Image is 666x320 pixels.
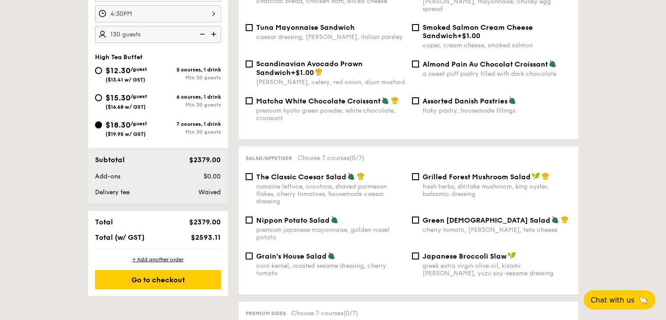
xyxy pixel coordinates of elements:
input: Assorted Danish Pastriesflaky pastry, housemade fillings [412,97,419,104]
span: Add-ons [95,173,120,180]
span: Total (w/ GST) [95,233,144,242]
img: icon-vegetarian.fe4039eb.svg [549,60,557,68]
span: (0/7) [343,309,358,317]
span: Tuna Mayonnaise Sandwich [256,23,355,32]
img: icon-vegetarian.fe4039eb.svg [551,216,559,224]
span: Almond Pain Au Chocolat Croissant [423,60,548,68]
input: Event time [95,5,221,22]
input: Smoked Salmon Cream Cheese Sandwich+$1.00caper, cream cheese, smoked salmon [412,24,419,31]
img: icon-chef-hat.a58ddaea.svg [561,216,569,224]
span: /guest [130,66,147,72]
span: Green [DEMOGRAPHIC_DATA] Salad [423,216,550,224]
span: 🦙 [638,295,648,305]
span: $18.30 [106,120,130,130]
input: Nippon Potato Saladpremium japanese mayonnaise, golden russet potato [246,217,253,224]
span: $15.30 [106,93,130,103]
input: Tuna Mayonnaise Sandwichcaesar dressing, [PERSON_NAME], italian parsley [246,24,253,31]
span: Assorted Danish Pastries [423,97,507,105]
input: Scandinavian Avocado Prawn Sandwich+$1.00[PERSON_NAME], celery, red onion, dijon mustard [246,60,253,68]
input: Almond Pain Au Chocolat Croissanta sweet puff pastry filled with dark chocolate [412,60,419,68]
input: The Classic Caesar Saladromaine lettuce, croutons, shaved parmesan flakes, cherry tomatoes, house... [246,173,253,180]
span: Smoked Salmon Cream Cheese Sandwich [423,23,533,40]
span: Choose 7 courses [297,154,364,162]
span: Choose 7 courses [291,309,358,317]
span: Subtotal [95,156,125,164]
div: 7 courses, 1 drink [158,121,221,127]
div: cherry tomato, [PERSON_NAME], feta cheese [423,226,571,234]
div: romaine lettuce, croutons, shaved parmesan flakes, cherry tomatoes, housemade caesar dressing [256,183,405,205]
img: icon-chef-hat.a58ddaea.svg [542,172,550,180]
span: ($19.95 w/ GST) [106,131,146,137]
div: corn kernel, roasted sesame dressing, cherry tomato [256,262,405,277]
span: (0/7) [349,154,364,162]
input: Japanese Broccoli Slawgreek extra virgin olive oil, kizami [PERSON_NAME], yuzu soy-sesame dressing [412,252,419,260]
span: Japanese Broccoli Slaw [423,252,507,260]
div: caper, cream cheese, smoked salmon [423,42,571,49]
img: icon-vegan.f8ff3823.svg [532,172,540,180]
img: icon-vegetarian.fe4039eb.svg [347,172,355,180]
span: The Classic Caesar Salad [256,173,346,181]
div: caesar dressing, [PERSON_NAME], italian parsley [256,33,405,41]
img: icon-vegetarian.fe4039eb.svg [328,252,335,260]
img: icon-add.58712e84.svg [208,26,221,43]
span: ($13.41 w/ GST) [106,77,145,83]
span: Grain's House Salad [256,252,327,260]
input: Grilled Forest Mushroom Saladfresh herbs, shiitake mushroom, king oyster, balsamic dressing [412,173,419,180]
img: icon-vegetarian.fe4039eb.svg [331,216,338,224]
div: Go to checkout [95,270,221,289]
span: $12.30 [106,66,130,75]
img: icon-vegan.f8ff3823.svg [507,252,516,260]
span: Scandinavian Avocado Prawn Sandwich [256,60,363,77]
div: premium kyoto green powder, white chocolate, croissant [256,107,405,122]
span: Delivery fee [95,188,130,196]
span: Chat with us [591,296,634,304]
div: flaky pastry, housemade fillings [423,107,571,114]
img: icon-vegetarian.fe4039eb.svg [381,96,389,104]
span: Grilled Forest Mushroom Salad [423,173,531,181]
img: icon-reduce.1d2dbef1.svg [195,26,208,43]
span: $2593.11 [191,233,221,242]
span: Matcha White Chocolate Croissant [256,97,381,105]
span: Total [95,218,113,226]
span: Premium sides [246,310,286,316]
span: Nippon Potato Salad [256,216,330,224]
div: premium japanese mayonnaise, golden russet potato [256,226,405,241]
button: Chat with us🦙 [584,290,655,309]
span: +$1.00 [457,32,480,40]
input: $12.30/guest($13.41 w/ GST)5 courses, 1 drinkMin 30 guests [95,67,102,74]
input: Matcha White Chocolate Croissantpremium kyoto green powder, white chocolate, croissant [246,97,253,104]
div: fresh herbs, shiitake mushroom, king oyster, balsamic dressing [423,183,571,198]
span: +$1.00 [291,68,314,77]
div: Min 30 guests [158,129,221,135]
span: High Tea Buffet [95,53,143,61]
span: /guest [130,93,147,100]
img: icon-chef-hat.a58ddaea.svg [315,68,323,76]
div: greek extra virgin olive oil, kizami [PERSON_NAME], yuzu soy-sesame dressing [423,262,571,277]
span: $2379.00 [189,218,221,226]
span: /guest [130,121,147,127]
img: icon-chef-hat.a58ddaea.svg [357,172,365,180]
input: $15.30/guest($16.68 w/ GST)6 courses, 1 drinkMin 30 guests [95,94,102,101]
span: $0.00 [204,173,221,180]
div: Min 30 guests [158,102,221,108]
input: Grain's House Saladcorn kernel, roasted sesame dressing, cherry tomato [246,252,253,260]
div: Min 30 guests [158,75,221,81]
div: 6 courses, 1 drink [158,94,221,100]
div: + Add another order [95,256,221,263]
span: Waived [198,188,221,196]
img: icon-vegetarian.fe4039eb.svg [508,96,516,104]
div: [PERSON_NAME], celery, red onion, dijon mustard [256,78,405,86]
span: ($16.68 w/ GST) [106,104,146,110]
span: $2379.00 [189,156,221,164]
input: $18.30/guest($19.95 w/ GST)7 courses, 1 drinkMin 30 guests [95,121,102,128]
div: 5 courses, 1 drink [158,67,221,73]
span: Salad/Appetiser [246,155,292,161]
img: icon-chef-hat.a58ddaea.svg [391,96,399,104]
div: a sweet puff pastry filled with dark chocolate [423,70,571,78]
input: Number of guests [95,26,221,43]
input: Green [DEMOGRAPHIC_DATA] Saladcherry tomato, [PERSON_NAME], feta cheese [412,217,419,224]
